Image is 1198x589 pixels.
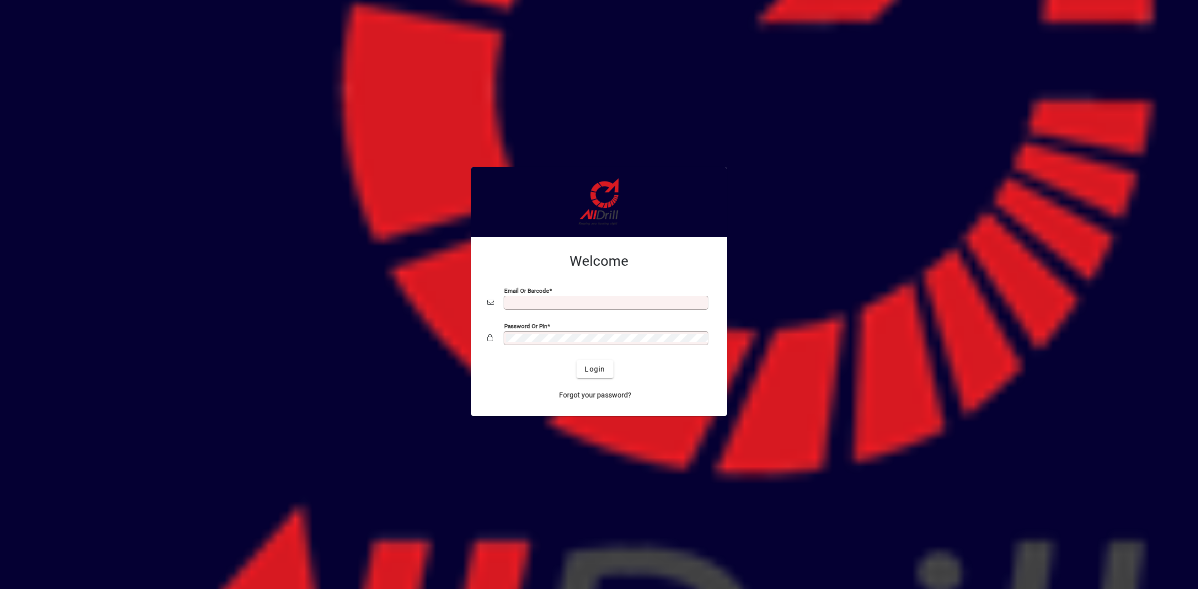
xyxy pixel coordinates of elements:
[559,390,631,400] span: Forgot your password?
[555,386,635,404] a: Forgot your password?
[585,364,605,375] span: Login
[504,287,549,294] mat-label: Email or Barcode
[504,323,547,330] mat-label: Password or Pin
[487,253,711,270] h2: Welcome
[577,360,613,378] button: Login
